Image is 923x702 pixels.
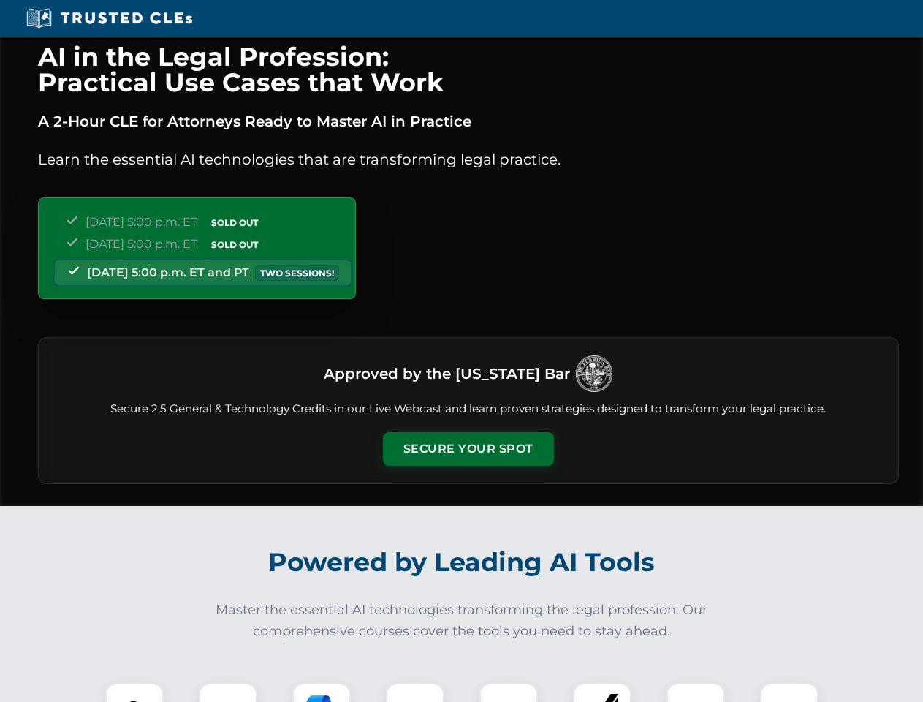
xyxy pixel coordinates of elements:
img: Logo [576,355,612,392]
h1: AI in the Legal Profession: Practical Use Cases that Work [38,44,899,95]
p: Secure 2.5 General & Technology Credits in our Live Webcast and learn proven strategies designed ... [56,401,881,418]
img: Trusted CLEs [22,7,197,29]
h2: Powered by Leading AI Tools [57,537,867,588]
span: [DATE] 5:00 p.m. ET [86,215,197,229]
p: Learn the essential AI technologies that are transforming legal practice. [38,148,899,171]
p: Master the essential AI technologies transforming the legal profession. Our comprehensive courses... [206,600,718,642]
button: Secure Your Spot [383,432,554,466]
span: [DATE] 5:00 p.m. ET [86,237,197,251]
span: SOLD OUT [206,215,263,230]
span: SOLD OUT [206,237,263,252]
p: A 2-Hour CLE for Attorneys Ready to Master AI in Practice [38,110,899,133]
h3: Approved by the [US_STATE] Bar [324,361,570,387]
